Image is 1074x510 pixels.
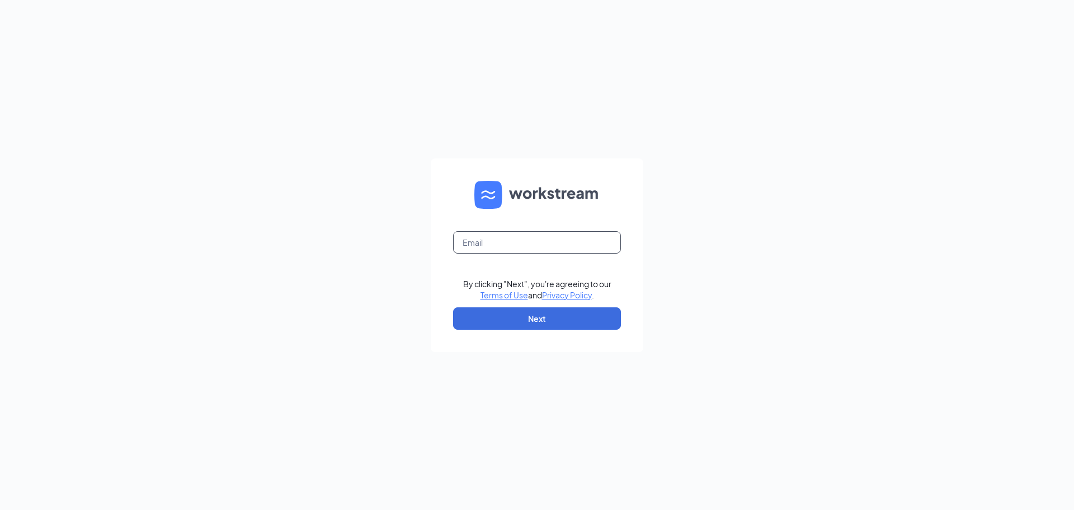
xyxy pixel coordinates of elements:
[453,307,621,330] button: Next
[542,290,592,300] a: Privacy Policy
[463,278,611,301] div: By clicking "Next", you're agreeing to our and .
[453,231,621,254] input: Email
[474,181,600,209] img: WS logo and Workstream text
[481,290,528,300] a: Terms of Use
